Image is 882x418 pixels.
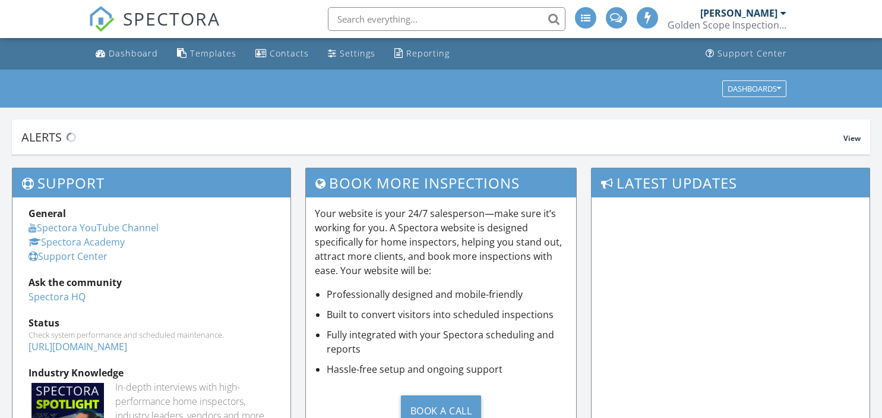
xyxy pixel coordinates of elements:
[29,316,274,330] div: Status
[109,48,158,59] div: Dashboard
[29,290,86,303] a: Spectora HQ
[29,221,159,234] a: Spectora YouTube Channel
[91,43,163,65] a: Dashboard
[701,43,792,65] a: Support Center
[323,43,380,65] a: Settings
[327,328,568,356] li: Fully integrated with your Spectora scheduling and reports
[12,168,290,197] h3: Support
[843,133,861,143] span: View
[717,48,787,59] div: Support Center
[270,48,309,59] div: Contacts
[306,168,577,197] h3: Book More Inspections
[327,287,568,301] li: Professionally designed and mobile-friendly
[29,366,274,380] div: Industry Knowledge
[722,80,786,97] button: Dashboards
[172,43,241,65] a: Templates
[190,48,236,59] div: Templates
[406,48,450,59] div: Reporting
[327,362,568,376] li: Hassle-free setup and ongoing support
[29,250,108,263] a: Support Center
[592,168,870,197] h3: Latest Updates
[88,6,115,32] img: The Best Home Inspection Software - Spectora
[251,43,314,65] a: Contacts
[390,43,454,65] a: Reporting
[123,6,220,31] span: SPECTORA
[328,7,565,31] input: Search everything...
[29,207,66,220] strong: General
[700,7,777,19] div: [PERSON_NAME]
[340,48,375,59] div: Settings
[29,235,125,249] a: Spectora Academy
[21,129,843,145] div: Alerts
[728,84,781,93] div: Dashboards
[315,206,568,278] p: Your website is your 24/7 salesperson—make sure it’s working for you. A Spectora website is desig...
[88,16,220,41] a: SPECTORA
[29,340,127,353] a: [URL][DOMAIN_NAME]
[29,275,274,290] div: Ask the community
[668,19,786,31] div: Golden Scope Inspections, LLC
[327,307,568,322] li: Built to convert visitors into scheduled inspections
[29,330,274,340] div: Check system performance and scheduled maintenance.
